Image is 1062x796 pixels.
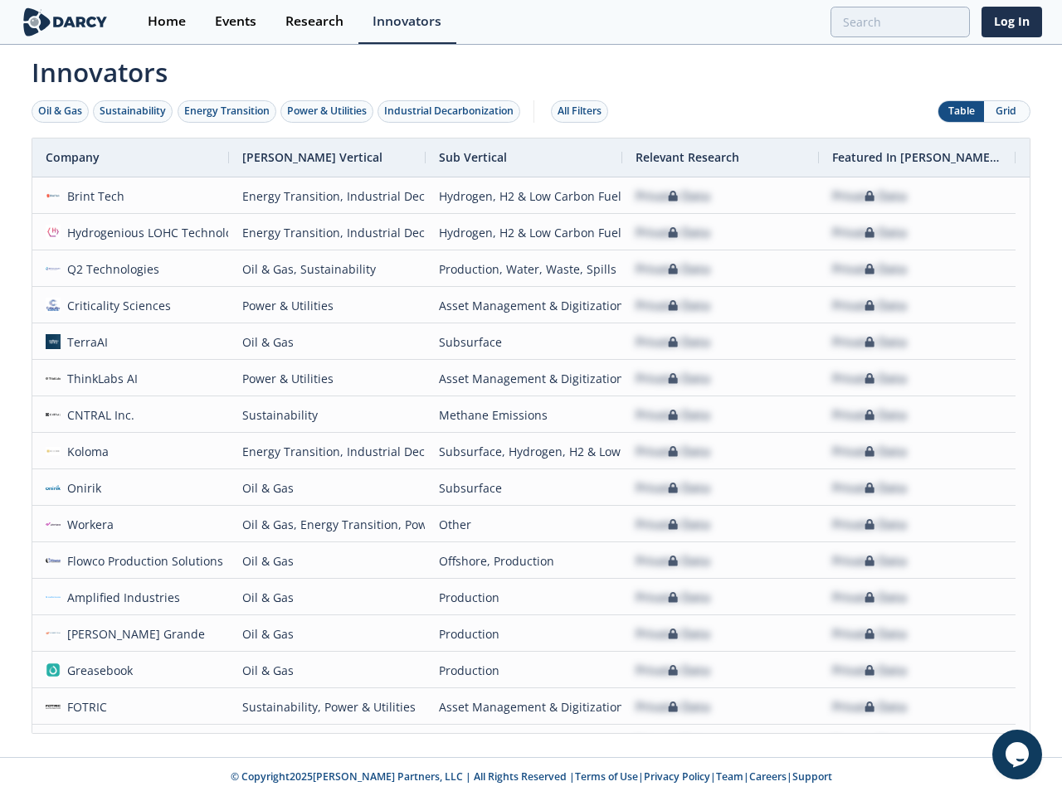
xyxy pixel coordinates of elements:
[636,580,710,615] div: Private Data
[46,225,61,240] img: 637fdeb2-050e-438a-a1bd-d39c97baa253
[832,689,907,725] div: Private Data
[61,434,110,469] div: Koloma
[373,15,441,28] div: Innovators
[100,104,166,119] div: Sustainability
[242,507,412,542] div: Oil & Gas, Energy Transition, Power & Utilities
[832,324,907,360] div: Private Data
[242,178,412,214] div: Energy Transition, Industrial Decarbonization
[178,100,276,123] button: Energy Transition
[46,407,61,422] img: 8ac11fb0-5ce6-4062-9e23-88b7456ac0af
[61,616,206,652] div: [PERSON_NAME] Grande
[46,626,61,641] img: 1673545069310-mg.jpg
[749,769,787,784] a: Careers
[242,543,412,579] div: Oil & Gas
[636,215,710,250] div: Private Data
[439,149,507,165] span: Sub Vertical
[832,470,907,506] div: Private Data
[23,769,1039,784] p: © Copyright 2025 [PERSON_NAME] Partners, LLC | All Rights Reserved | | | | |
[38,104,82,119] div: Oil & Gas
[439,215,609,250] div: Hydrogen, H2 & Low Carbon Fuels
[20,7,110,36] img: logo-wide.svg
[832,434,907,469] div: Private Data
[636,397,710,433] div: Private Data
[636,507,710,542] div: Private Data
[46,261,61,276] img: 103d4dfa-2e10-4df7-9c1d-60a09b3f591e
[636,653,710,688] div: Private Data
[636,434,710,469] div: Private Data
[242,361,412,396] div: Power & Utilities
[832,215,907,250] div: Private Data
[215,15,256,28] div: Events
[984,101,1030,122] button: Grid
[716,769,743,784] a: Team
[938,101,984,122] button: Table
[46,699,61,714] img: e41a9aca-1af1-479c-9b99-414026293702
[832,288,907,323] div: Private Data
[439,470,609,506] div: Subsurface
[46,480,61,495] img: 59af668a-fbed-4df3-97e9-ea1e956a6472
[832,580,907,615] div: Private Data
[636,324,710,360] div: Private Data
[46,444,61,459] img: 27540aad-f8b7-4d29-9f20-5d378d121d15
[636,178,710,214] div: Private Data
[242,251,412,287] div: Oil & Gas, Sustainability
[61,324,109,360] div: TerraAI
[46,334,61,349] img: a0df43f8-31b4-4ea9-a991-6b2b5c33d24c
[439,361,609,396] div: Asset Management & Digitization
[832,616,907,652] div: Private Data
[61,288,172,323] div: Criticality Sciences
[982,7,1042,37] a: Log In
[46,663,61,677] img: greasebook.com.png
[832,726,907,761] div: Private Data
[831,7,970,37] input: Advanced Search
[61,543,224,579] div: Flowco Production Solutions
[439,324,609,360] div: Subsurface
[287,104,367,119] div: Power & Utilities
[439,507,609,542] div: Other
[20,46,1042,91] span: Innovators
[61,689,108,725] div: FOTRIC
[832,397,907,433] div: Private Data
[832,251,907,287] div: Private Data
[46,371,61,386] img: cea6cb8d-c661-4e82-962b-34554ec2b6c9
[61,507,114,542] div: Workera
[992,730,1045,779] iframe: chat widget
[439,616,609,652] div: Production
[46,590,61,604] img: 975fd072-4f33-424c-bfc0-4ca45b1e322c
[61,178,125,214] div: Brint Tech
[644,769,710,784] a: Privacy Policy
[439,653,609,688] div: Production
[792,769,832,784] a: Support
[61,215,256,250] div: Hydrogenious LOHC Technologies
[46,553,61,568] img: 1619202337518-flowco_logo_lt_medium.png
[46,517,61,531] img: a6a7813e-09ba-43d3-9dde-1ade15d6a3a4
[636,616,710,652] div: Private Data
[242,434,412,469] div: Energy Transition, Industrial Decarbonization, Oil & Gas
[636,726,710,761] div: Private Data
[832,543,907,579] div: Private Data
[439,178,609,214] div: Hydrogen, H2 & Low Carbon Fuels
[61,361,139,396] div: ThinkLabs AI
[551,100,608,123] button: All Filters
[61,397,135,433] div: CNTRAL Inc.
[384,104,514,119] div: Industrial Decarbonization
[242,616,412,652] div: Oil & Gas
[636,251,710,287] div: Private Data
[242,470,412,506] div: Oil & Gas
[242,149,382,165] span: [PERSON_NAME] Vertical
[832,149,1002,165] span: Featured In [PERSON_NAME] Live
[46,298,61,313] img: f59c13b7-8146-4c0f-b540-69d0cf6e4c34
[636,288,710,323] div: Private Data
[439,251,609,287] div: Production, Water, Waste, Spills
[242,580,412,615] div: Oil & Gas
[46,149,100,165] span: Company
[832,653,907,688] div: Private Data
[242,689,412,725] div: Sustainability, Power & Utilities
[439,580,609,615] div: Production
[61,580,181,615] div: Amplified Industries
[184,104,270,119] div: Energy Transition
[558,104,602,119] div: All Filters
[148,15,186,28] div: Home
[61,653,134,688] div: Greasebook
[636,689,710,725] div: Private Data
